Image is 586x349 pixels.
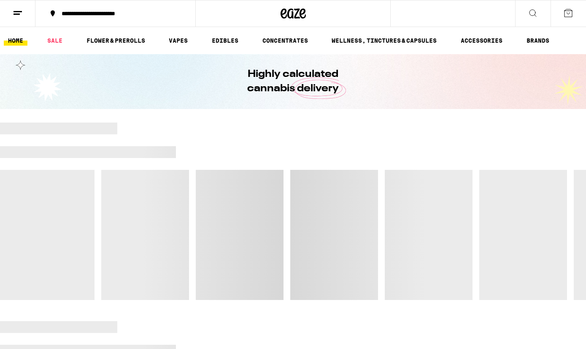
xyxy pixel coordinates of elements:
[224,67,363,96] h1: Highly calculated cannabis delivery
[258,35,312,46] a: CONCENTRATES
[82,35,149,46] a: FLOWER & PREROLLS
[327,35,441,46] a: WELLNESS, TINCTURES & CAPSULES
[208,35,243,46] a: EDIBLES
[456,35,507,46] a: ACCESSORIES
[4,35,27,46] a: HOME
[522,35,554,46] a: BRANDS
[43,35,67,46] a: SALE
[165,35,192,46] a: VAPES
